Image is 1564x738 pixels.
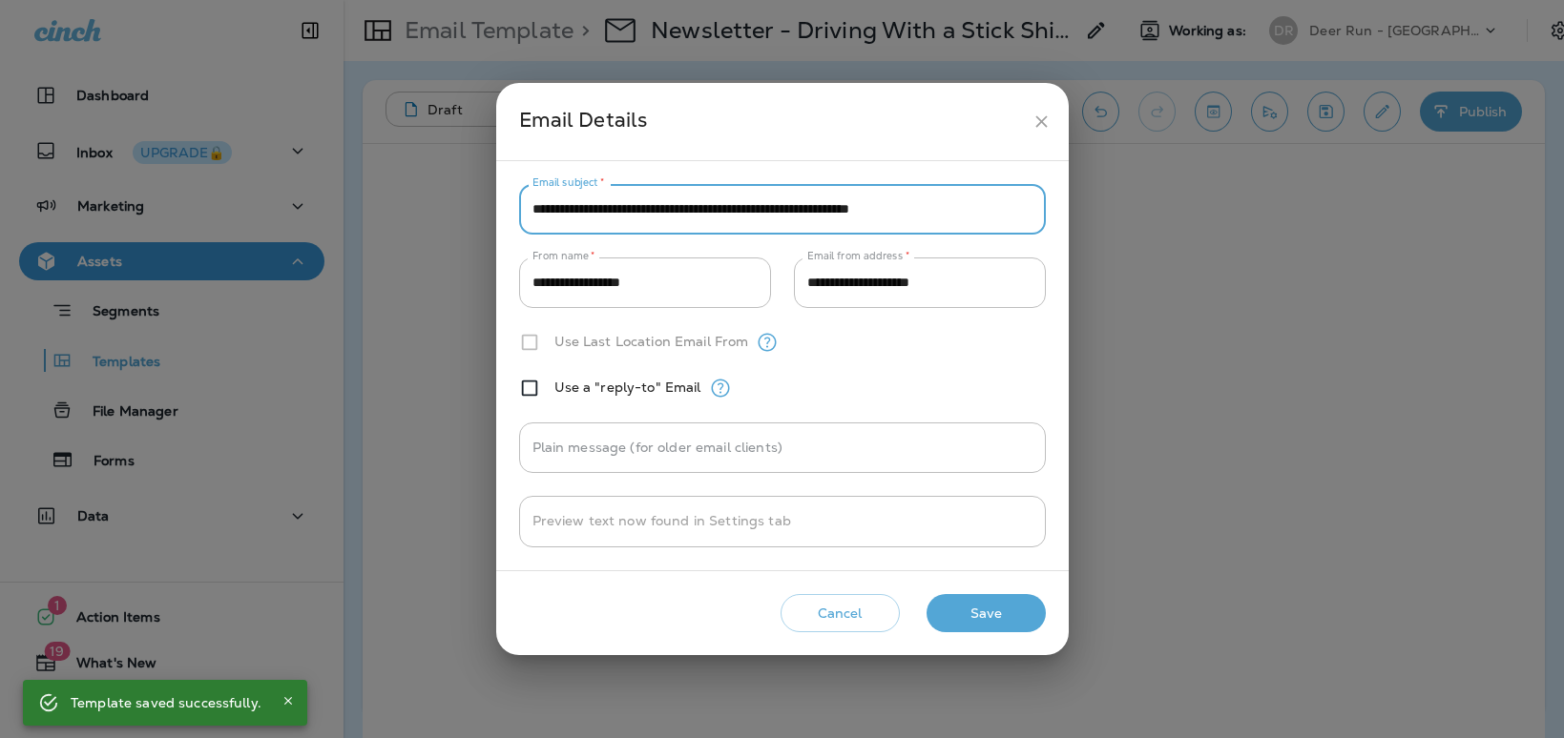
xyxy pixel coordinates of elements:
button: Cancel [781,594,900,633]
div: Template saved successfully. [71,686,261,720]
div: Email Details [519,104,1024,139]
button: Save [927,594,1046,633]
label: Use a "reply-to" Email [554,379,701,395]
label: From name [532,249,595,263]
label: Use Last Location Email From [554,334,749,349]
label: Email from address [807,249,909,263]
button: Close [277,689,300,712]
button: close [1024,104,1059,139]
label: Email subject [532,175,605,190]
